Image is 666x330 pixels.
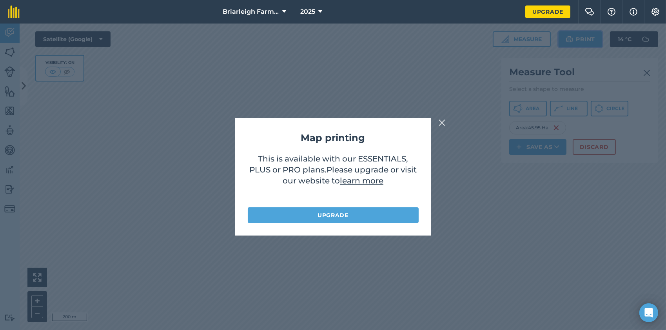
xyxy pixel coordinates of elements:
a: Upgrade [525,5,570,18]
a: learn more [340,176,383,185]
span: Please upgrade or visit our website to [283,165,417,185]
img: svg+xml;base64,PHN2ZyB4bWxucz0iaHR0cDovL3d3dy53My5vcmcvMjAwMC9zdmciIHdpZHRoPSIxNyIgaGVpZ2h0PSIxNy... [630,7,637,16]
img: svg+xml;base64,PHN2ZyB4bWxucz0iaHR0cDovL3d3dy53My5vcmcvMjAwMC9zdmciIHdpZHRoPSIyMiIgaGVpZ2h0PSIzMC... [439,118,446,127]
h2: Map printing [248,131,419,145]
div: Open Intercom Messenger [639,303,658,322]
img: Two speech bubbles overlapping with the left bubble in the forefront [585,8,594,16]
img: fieldmargin Logo [8,5,20,18]
img: A cog icon [651,8,660,16]
img: A question mark icon [607,8,616,16]
span: Briarleigh Farming [223,7,279,16]
span: 2025 [300,7,315,16]
a: Upgrade [248,207,419,223]
p: This is available with our ESSENTIALS, PLUS or PRO plans . [248,153,419,199]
